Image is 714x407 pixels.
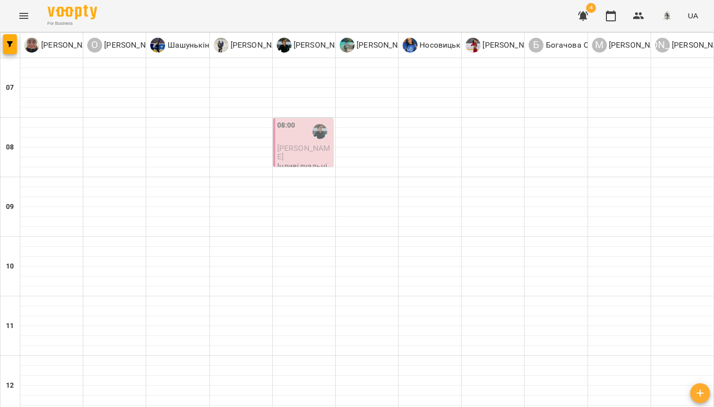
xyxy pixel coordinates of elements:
h6: 09 [6,202,14,212]
img: Б [214,38,229,53]
p: Шашунькіна Софія [165,39,238,51]
span: 4 [586,3,596,13]
img: Voopty Logo [48,5,97,19]
h6: 11 [6,321,14,332]
div: Павлова Алла [340,38,416,53]
div: Марина [592,38,669,53]
div: Б [529,38,543,53]
button: Створити урок [690,383,710,403]
p: Богачова Олена [543,39,606,51]
div: Наумко Софія [466,38,542,53]
img: Ч [24,38,39,53]
span: UA [688,10,698,21]
h6: 07 [6,82,14,93]
a: Н Носовицька Марія [403,38,490,53]
div: Бабін Микола [214,38,291,53]
span: For Business [48,20,97,27]
h6: 10 [6,261,14,272]
a: Н [PERSON_NAME] [466,38,542,53]
img: Н [466,38,480,53]
div: Богачова Олена [529,38,606,53]
button: UA [684,6,702,25]
span: [PERSON_NAME] [277,143,331,161]
div: Шашунькіна Софія [150,38,238,53]
img: 8c829e5ebed639b137191ac75f1a07db.png [660,9,674,23]
div: [PERSON_NAME] [655,38,670,53]
button: Menu [12,4,36,28]
img: Г [277,38,292,53]
label: 08:00 [277,120,296,131]
p: [PERSON_NAME] [355,39,416,51]
h6: 12 [6,380,14,391]
img: П [340,38,355,53]
a: Ч [PERSON_NAME] [24,38,101,53]
a: Б [PERSON_NAME] [214,38,291,53]
p: [PERSON_NAME] [39,39,101,51]
a: Ш Шашунькіна Софія [150,38,238,53]
a: П [PERSON_NAME] [340,38,416,53]
img: Н [403,38,417,53]
p: [PERSON_NAME] [480,39,542,51]
p: [PERSON_NAME] [607,39,669,51]
img: Гожва Анастасія [312,124,327,139]
div: М [592,38,607,53]
p: [PERSON_NAME] [229,39,291,51]
div: Гожва Анастасія [277,38,354,53]
div: Носовицька Марія [403,38,490,53]
p: [PERSON_NAME] [102,39,164,51]
p: [PERSON_NAME] [292,39,354,51]
img: Ш [150,38,165,53]
h6: 08 [6,142,14,153]
div: Оксана Володимирівна [87,38,164,53]
p: Носовицька Марія [417,39,490,51]
div: Чайкіна Юлія [24,38,101,53]
a: М [PERSON_NAME] [592,38,669,53]
a: Г [PERSON_NAME] [277,38,354,53]
a: О [PERSON_NAME] [87,38,164,53]
div: О [87,38,102,53]
p: Індивідуальні тренування «FYFTI ICE» [277,162,331,188]
a: Б Богачова Олена [529,38,606,53]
